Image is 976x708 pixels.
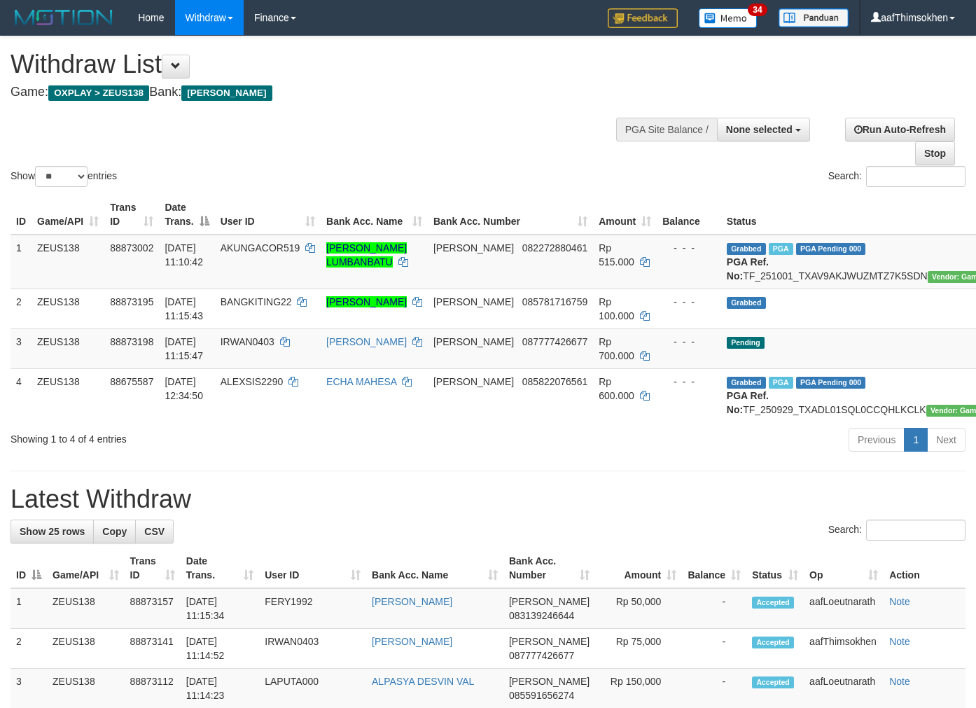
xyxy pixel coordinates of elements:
div: - - - [662,335,716,349]
th: Op: activate to sort column ascending [804,548,884,588]
button: None selected [717,118,810,141]
span: Marked by aafpengsreynich [769,377,793,389]
span: Show 25 rows [20,526,85,537]
td: [DATE] 11:15:34 [181,588,259,629]
td: 88873141 [125,629,181,669]
td: 88873157 [125,588,181,629]
b: PGA Ref. No: [727,256,769,282]
th: Bank Acc. Name: activate to sort column ascending [366,548,503,588]
span: Marked by aafanarl [769,243,793,255]
td: ZEUS138 [47,629,125,669]
th: Game/API: activate to sort column ascending [32,195,104,235]
h1: Latest Withdraw [11,485,965,513]
a: ALPASYA DESVIN VAL [372,676,474,687]
td: ZEUS138 [32,328,104,368]
span: IRWAN0403 [221,336,274,347]
select: Showentries [35,166,88,187]
label: Show entries [11,166,117,187]
td: [DATE] 11:14:52 [181,629,259,669]
td: ZEUS138 [47,588,125,629]
span: Accepted [752,597,794,609]
span: None selected [726,124,793,135]
span: Accepted [752,637,794,648]
td: Rp 50,000 [595,588,682,629]
div: - - - [662,295,716,309]
a: [PERSON_NAME] [326,336,407,347]
span: Pending [727,337,765,349]
span: Copy [102,526,127,537]
th: Balance [657,195,721,235]
th: User ID: activate to sort column ascending [259,548,366,588]
span: [DATE] 11:15:43 [165,296,203,321]
td: 1 [11,588,47,629]
th: ID [11,195,32,235]
div: PGA Site Balance / [616,118,717,141]
span: [PERSON_NAME] [433,296,514,307]
img: Feedback.jpg [608,8,678,28]
span: Copy 085822076561 to clipboard [522,376,587,387]
a: Stop [915,141,955,165]
th: Amount: activate to sort column ascending [595,548,682,588]
span: [PERSON_NAME] [181,85,272,101]
span: 34 [748,4,767,16]
h1: Withdraw List [11,50,636,78]
td: 2 [11,629,47,669]
th: Status: activate to sort column ascending [746,548,804,588]
span: PGA Pending [796,243,866,255]
a: Next [927,428,965,452]
th: ID: activate to sort column descending [11,548,47,588]
td: 1 [11,235,32,289]
span: Grabbed [727,297,766,309]
span: 88873195 [110,296,153,307]
span: Rp 700.000 [599,336,634,361]
a: CSV [135,520,174,543]
span: Copy 085591656274 to clipboard [509,690,574,701]
td: ZEUS138 [32,368,104,422]
img: panduan.png [779,8,849,27]
span: ALEXSIS2290 [221,376,284,387]
span: 88873198 [110,336,153,347]
a: Copy [93,520,136,543]
th: Game/API: activate to sort column ascending [47,548,125,588]
span: Copy 087777426677 to clipboard [509,650,574,661]
th: Date Trans.: activate to sort column ascending [181,548,259,588]
div: - - - [662,241,716,255]
span: [DATE] 12:34:50 [165,376,203,401]
th: Date Trans.: activate to sort column descending [159,195,214,235]
td: - [682,629,746,669]
label: Search: [828,166,965,187]
img: Button%20Memo.svg [699,8,758,28]
h4: Game: Bank: [11,85,636,99]
a: Note [889,676,910,687]
span: Grabbed [727,243,766,255]
span: OXPLAY > ZEUS138 [48,85,149,101]
span: Rp 100.000 [599,296,634,321]
span: Copy 087777426677 to clipboard [522,336,587,347]
th: Bank Acc. Name: activate to sort column ascending [321,195,428,235]
th: Amount: activate to sort column ascending [593,195,657,235]
a: Show 25 rows [11,520,94,543]
td: aafLoeutnarath [804,588,884,629]
a: 1 [904,428,928,452]
a: ECHA MAHESA [326,376,396,387]
a: [PERSON_NAME] [326,296,407,307]
th: Action [884,548,965,588]
span: Copy 082272880461 to clipboard [522,242,587,254]
a: Run Auto-Refresh [845,118,955,141]
th: Bank Acc. Number: activate to sort column ascending [503,548,595,588]
td: Rp 75,000 [595,629,682,669]
td: aafThimsokhen [804,629,884,669]
span: CSV [144,526,165,537]
b: PGA Ref. No: [727,390,769,415]
span: [PERSON_NAME] [433,336,514,347]
a: [PERSON_NAME] LUMBANBATU [326,242,407,268]
span: AKUNGACOR519 [221,242,300,254]
span: [DATE] 11:10:42 [165,242,203,268]
input: Search: [866,166,965,187]
div: Showing 1 to 4 of 4 entries [11,426,396,446]
span: BANGKITING22 [221,296,292,307]
a: [PERSON_NAME] [372,596,452,607]
span: [PERSON_NAME] [509,596,590,607]
div: - - - [662,375,716,389]
a: [PERSON_NAME] [372,636,452,647]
